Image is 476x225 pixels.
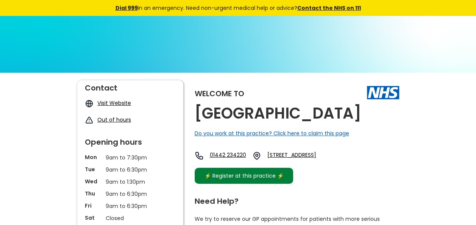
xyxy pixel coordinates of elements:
[195,130,349,137] a: Do you work at this practice? Click here to claim this page
[267,151,340,160] a: [STREET_ADDRESS]
[195,105,361,122] h2: [GEOGRAPHIC_DATA]
[85,153,102,161] p: Mon
[85,166,102,173] p: Tue
[85,190,102,197] p: Thu
[195,90,244,97] div: Welcome to
[195,151,204,160] img: telephone icon
[85,80,176,92] div: Contact
[85,116,94,125] img: exclamation icon
[297,4,361,12] a: Contact the NHS on 111
[106,178,155,186] p: 9am to 1:30pm
[64,4,412,12] div: in an emergency. Need non-urgent medical help or advice?
[97,99,131,107] a: Visit Website
[106,214,155,222] p: Closed
[195,168,293,184] a: ⚡️ Register at this practice ⚡️
[252,151,261,160] img: practice location icon
[85,134,176,146] div: Opening hours
[97,116,131,123] a: Out of hours
[367,86,399,99] img: The NHS logo
[85,178,102,185] p: Wed
[85,202,102,209] p: Fri
[210,151,246,160] a: 01442 234220
[195,194,392,205] div: Need Help?
[85,214,102,222] p: Sat
[106,202,155,210] p: 9am to 6:30pm
[201,172,288,180] div: ⚡️ Register at this practice ⚡️
[106,166,155,174] p: 9am to 6:30pm
[106,190,155,198] p: 9am to 6:30pm
[106,153,155,162] p: 9am to 7:30pm
[115,4,138,12] a: Dial 999
[85,99,94,108] img: globe icon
